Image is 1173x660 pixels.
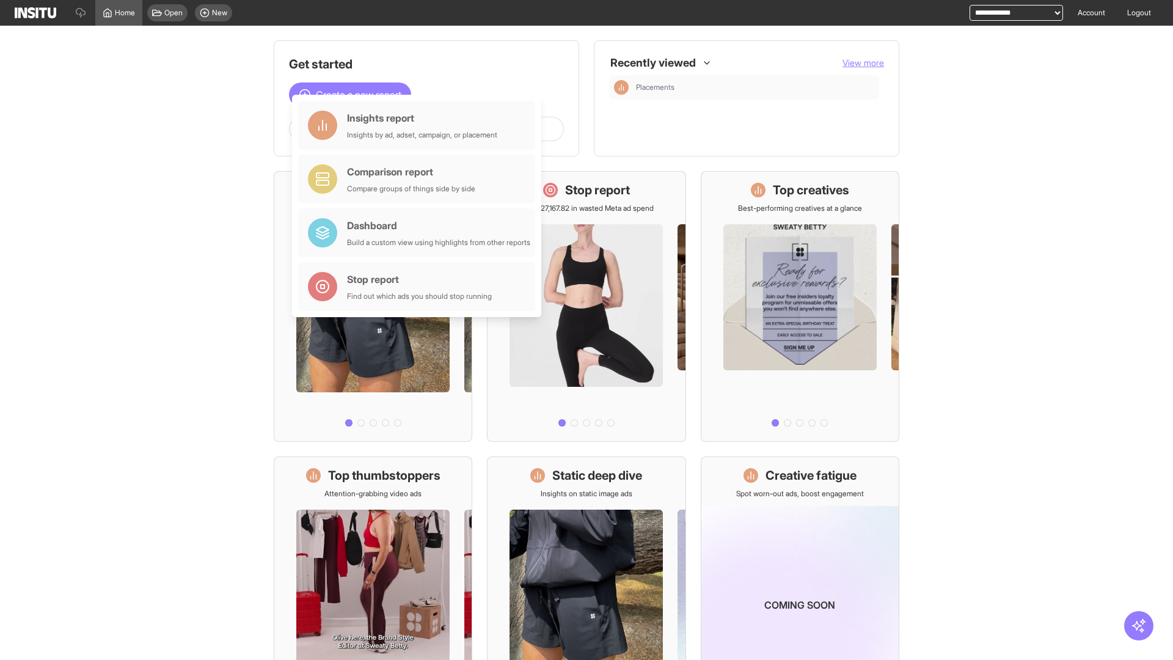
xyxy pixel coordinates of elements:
h1: Top thumbstoppers [328,467,440,484]
div: Compare groups of things side by side [347,184,475,194]
span: New [212,8,227,18]
p: Save £27,167.82 in wasted Meta ad spend [519,204,654,213]
a: What's live nowSee all active ads instantly [274,171,472,442]
div: Build a custom view using highlights from other reports [347,238,530,248]
div: Insights by ad, adset, campaign, or placement [347,130,497,140]
span: Placements [636,82,874,92]
p: Insights on static image ads [541,489,632,499]
h1: Top creatives [773,182,849,199]
button: Create a new report [289,82,411,107]
span: Open [164,8,183,18]
p: Attention-grabbing video ads [324,489,422,499]
a: Top creativesBest-performing creatives at a glance [701,171,899,442]
button: View more [842,57,884,69]
div: Insights report [347,111,497,125]
div: Insights [614,80,629,95]
span: View more [842,57,884,68]
div: Comparison report [347,164,475,179]
img: Logo [15,7,56,18]
div: Stop report [347,272,492,287]
a: Stop reportSave £27,167.82 in wasted Meta ad spend [487,171,685,442]
h1: Static deep dive [552,467,642,484]
span: Home [115,8,135,18]
span: Create a new report [316,87,401,102]
div: Dashboard [347,218,530,233]
div: Find out which ads you should stop running [347,291,492,301]
p: Best-performing creatives at a glance [738,204,862,213]
span: Placements [636,82,674,92]
h1: Stop report [565,182,630,199]
h1: Get started [289,56,564,73]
